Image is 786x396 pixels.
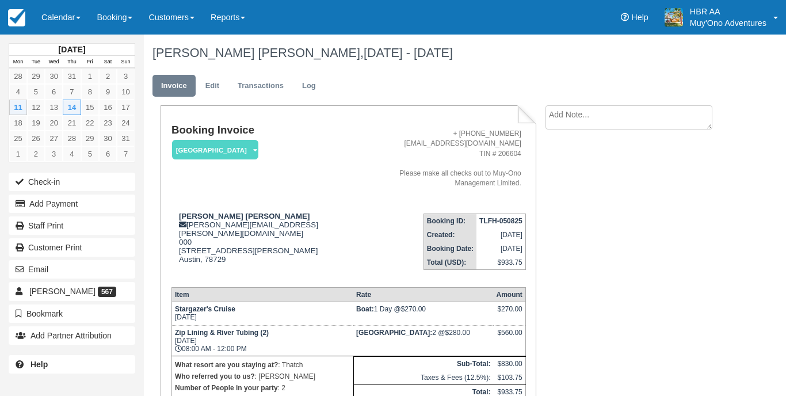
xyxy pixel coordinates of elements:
[9,56,27,68] th: Mon
[631,13,648,22] span: Help
[493,371,525,385] td: $103.75
[81,115,99,131] a: 22
[9,131,27,146] a: 25
[9,115,27,131] a: 18
[99,84,117,100] a: 9
[117,56,135,68] th: Sun
[27,84,45,100] a: 5
[9,260,135,279] button: Email
[8,9,25,26] img: checkfront-main-nav-mini-logo.png
[9,146,27,162] a: 1
[117,68,135,84] a: 3
[496,329,522,346] div: $560.00
[175,371,350,382] p: : [PERSON_NAME]
[401,305,426,313] span: $270.00
[63,68,81,84] a: 31
[356,329,432,337] strong: Thatch Caye Resort
[9,304,135,323] button: Bookmark
[27,115,45,131] a: 19
[99,68,117,84] a: 2
[152,75,196,97] a: Invoice
[45,84,63,100] a: 6
[476,256,525,270] td: $933.75
[81,131,99,146] a: 29
[117,146,135,162] a: 7
[353,288,493,302] th: Rate
[152,46,725,60] h1: [PERSON_NAME] [PERSON_NAME],
[99,131,117,146] a: 30
[27,131,45,146] a: 26
[197,75,228,97] a: Edit
[63,100,81,115] a: 14
[353,357,493,371] th: Sub-Total:
[476,228,525,242] td: [DATE]
[99,56,117,68] th: Sat
[353,371,493,385] td: Taxes & Fees (12.5%):
[171,288,353,302] th: Item
[493,288,525,302] th: Amount
[63,115,81,131] a: 21
[58,45,85,54] strong: [DATE]
[117,115,135,131] a: 24
[171,302,353,326] td: [DATE]
[27,146,45,162] a: 2
[81,146,99,162] a: 5
[179,212,310,220] strong: [PERSON_NAME] [PERSON_NAME]
[353,326,493,356] td: 2 @
[175,305,235,313] strong: Stargazer's Cruise
[229,75,292,97] a: Transactions
[63,131,81,146] a: 28
[175,382,350,394] p: : 2
[171,212,372,278] div: [PERSON_NAME][EMAIL_ADDRESS][PERSON_NAME][DOMAIN_NAME] 000 [STREET_ADDRESS][PERSON_NAME] Austin, ...
[98,287,116,297] span: 567
[353,302,493,326] td: 1 Day @
[9,100,27,115] a: 11
[81,56,99,68] th: Fri
[81,68,99,84] a: 1
[621,13,629,21] i: Help
[376,129,521,188] address: + [PHONE_NUMBER] [EMAIL_ADDRESS][DOMAIN_NAME] TIN # 206604 Please make all checks out to Muy-Ono ...
[9,238,135,257] a: Customer Print
[9,326,135,345] button: Add Partner Attribution
[117,100,135,115] a: 17
[30,360,48,369] b: Help
[496,305,522,322] div: $270.00
[99,100,117,115] a: 16
[423,228,476,242] th: Created:
[356,305,374,313] strong: Boat
[175,361,278,369] strong: What resort are you staying at?
[293,75,325,97] a: Log
[476,242,525,256] td: [DATE]
[29,287,96,296] span: [PERSON_NAME]
[690,6,766,17] p: HBR AA
[81,100,99,115] a: 15
[45,100,63,115] a: 13
[445,329,470,337] span: $280.00
[63,56,81,68] th: Thu
[81,84,99,100] a: 8
[690,17,766,29] p: Muy'Ono Adventures
[364,45,453,60] span: [DATE] - [DATE]
[479,217,522,225] strong: TLFH-050825
[175,384,278,392] strong: Number of People in your party
[9,84,27,100] a: 4
[27,68,45,84] a: 29
[9,355,135,374] a: Help
[99,115,117,131] a: 23
[171,326,353,356] td: [DATE] 08:00 AM - 12:00 PM
[27,100,45,115] a: 12
[171,124,372,136] h1: Booking Invoice
[45,115,63,131] a: 20
[171,139,254,161] a: [GEOGRAPHIC_DATA]
[9,282,135,300] a: [PERSON_NAME] 567
[99,146,117,162] a: 6
[63,84,81,100] a: 7
[117,84,135,100] a: 10
[45,146,63,162] a: 3
[423,256,476,270] th: Total (USD):
[665,8,683,26] img: A20
[27,56,45,68] th: Tue
[9,216,135,235] a: Staff Print
[45,131,63,146] a: 27
[175,372,255,380] strong: Who referred you to us?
